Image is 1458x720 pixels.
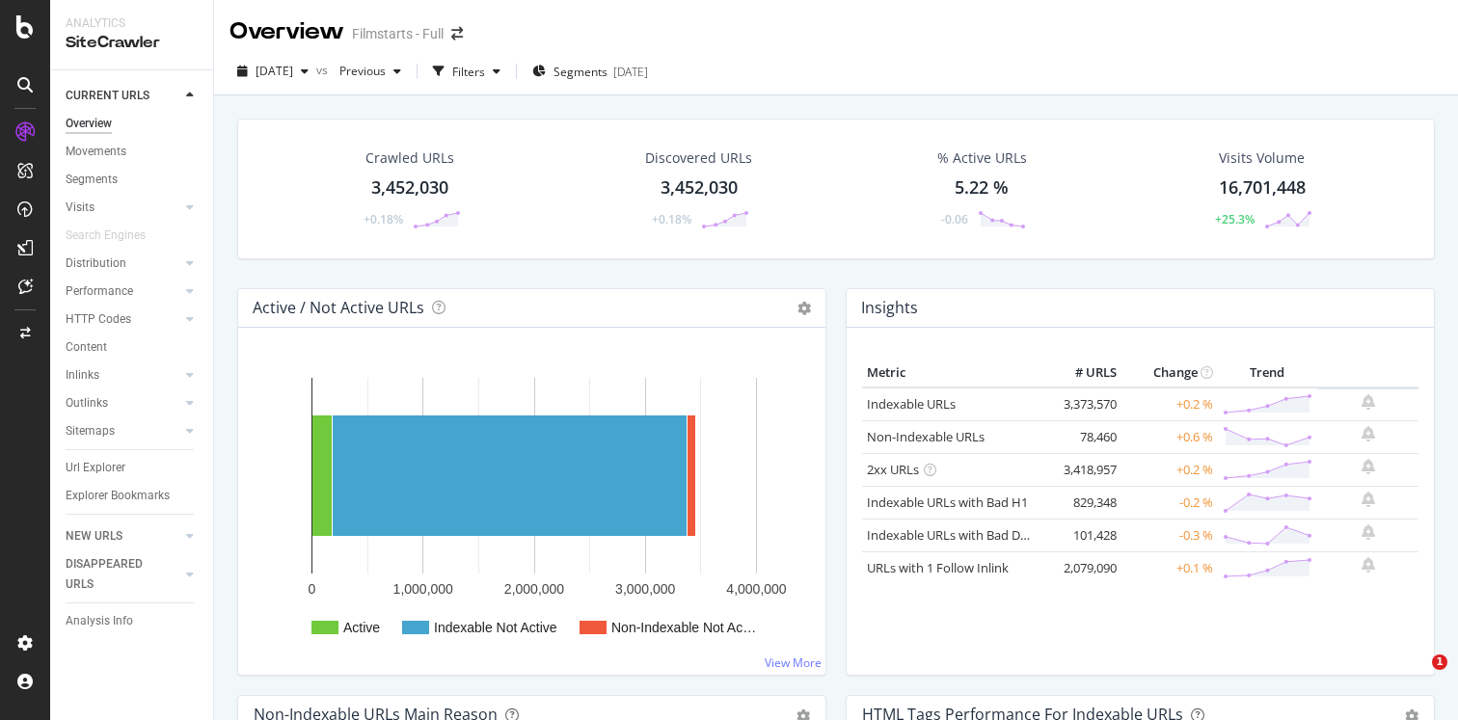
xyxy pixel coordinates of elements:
[867,493,1028,511] a: Indexable URLs with Bad H1
[1044,453,1121,486] td: 3,418,957
[1121,359,1218,387] th: Change
[553,64,607,80] span: Segments
[1362,426,1375,441] div: bell-plus
[352,24,444,43] div: Filmstarts - Full
[652,211,691,227] div: +0.18%
[1121,519,1218,551] td: -0.3 %
[66,611,200,631] a: Analysis Info
[1044,519,1121,551] td: 101,428
[1219,175,1306,200] div: 16,701,448
[955,175,1009,200] div: 5.22 %
[66,421,180,441] a: Sitemaps
[1044,359,1121,387] th: # URLS
[434,620,557,635] text: Indexable Not Active
[229,15,344,48] div: Overview
[66,170,118,190] div: Segments
[66,198,94,218] div: Visits
[66,393,180,413] a: Outlinks
[451,27,463,40] div: arrow-right-arrow-left
[1362,394,1375,410] div: bell-plus
[66,421,115,441] div: Sitemaps
[1121,420,1218,453] td: +0.6 %
[66,15,198,32] div: Analytics
[1044,486,1121,519] td: 829,348
[797,302,811,315] i: Options
[425,56,508,87] button: Filters
[937,148,1027,168] div: % Active URLs
[1362,524,1375,540] div: bell-plus
[66,281,180,302] a: Performance
[364,211,403,227] div: +0.18%
[66,142,200,162] a: Movements
[66,253,126,274] div: Distribution
[66,198,180,218] a: Visits
[66,309,180,330] a: HTTP Codes
[316,62,332,78] span: vs
[645,148,752,168] div: Discovered URLs
[1121,551,1218,584] td: +0.1 %
[66,526,180,547] a: NEW URLS
[309,581,316,597] text: 0
[66,309,131,330] div: HTTP Codes
[66,226,146,246] div: Search Engines
[66,458,125,478] div: Url Explorer
[66,365,180,386] a: Inlinks
[1362,459,1375,474] div: bell-plus
[611,620,756,635] text: Non-Indexable Not Ac…
[525,56,656,87] button: Segments[DATE]
[867,395,956,413] a: Indexable URLs
[1362,557,1375,573] div: bell-plus
[393,581,453,597] text: 1,000,000
[66,526,122,547] div: NEW URLS
[256,63,293,79] span: 2025 Oct. 6th
[66,114,200,134] a: Overview
[1121,486,1218,519] td: -0.2 %
[867,461,919,478] a: 2xx URLs
[1215,211,1255,227] div: +25.3%
[765,654,822,671] a: View More
[66,365,99,386] div: Inlinks
[1044,387,1121,421] td: 3,373,570
[371,175,448,200] div: 3,452,030
[867,428,985,445] a: Non-Indexable URLs
[661,175,738,200] div: 3,452,030
[66,281,133,302] div: Performance
[66,337,200,358] a: Content
[66,226,165,246] a: Search Engines
[66,554,163,595] div: DISAPPEARED URLS
[332,63,386,79] span: Previous
[254,359,810,659] svg: A chart.
[867,526,1077,544] a: Indexable URLs with Bad Description
[1121,453,1218,486] td: +0.2 %
[253,295,424,321] h4: Active / Not Active URLs
[66,486,200,506] a: Explorer Bookmarks
[66,458,200,478] a: Url Explorer
[66,611,133,631] div: Analysis Info
[867,559,1009,576] a: URLs with 1 Follow Inlink
[66,253,180,274] a: Distribution
[1218,359,1317,387] th: Trend
[66,114,112,134] div: Overview
[229,56,316,87] button: [DATE]
[1432,654,1447,670] span: 1
[1044,551,1121,584] td: 2,079,090
[1219,148,1305,168] div: Visits Volume
[66,86,180,106] a: CURRENT URLS
[941,211,968,227] div: -0.06
[615,581,675,597] text: 3,000,000
[66,86,149,106] div: CURRENT URLS
[66,337,107,358] div: Content
[66,170,200,190] a: Segments
[66,486,170,506] div: Explorer Bookmarks
[1362,492,1375,507] div: bell-plus
[504,581,564,597] text: 2,000,000
[726,581,786,597] text: 4,000,000
[365,148,454,168] div: Crawled URLs
[332,56,409,87] button: Previous
[66,142,126,162] div: Movements
[452,64,485,80] div: Filters
[862,359,1044,387] th: Metric
[66,32,198,54] div: SiteCrawler
[1044,420,1121,453] td: 78,460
